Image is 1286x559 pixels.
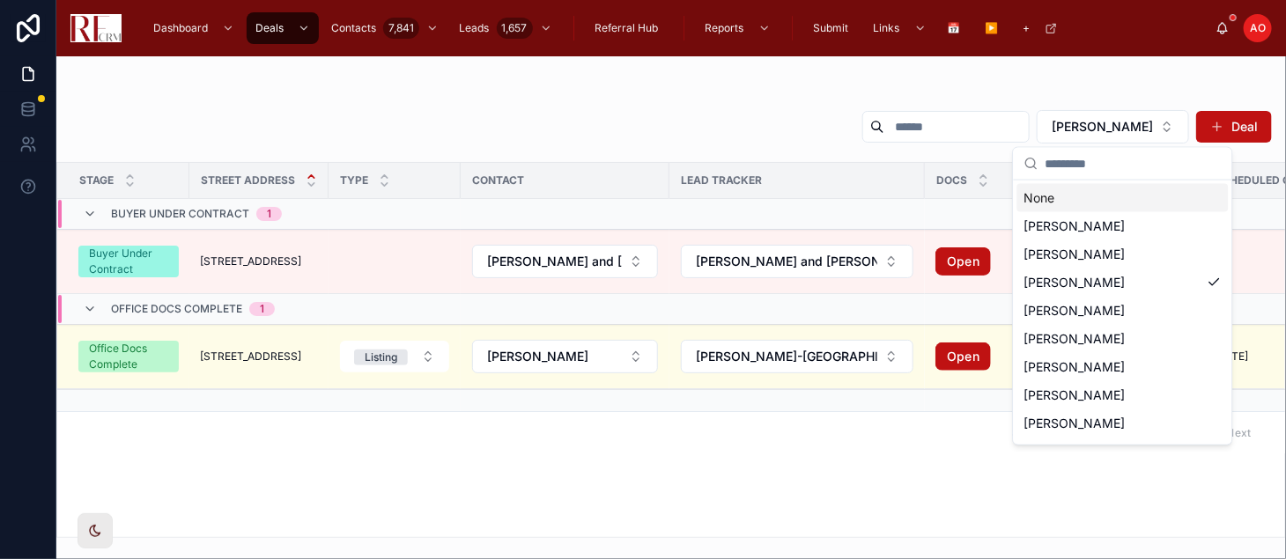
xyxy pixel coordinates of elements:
div: 1,657 [497,18,533,39]
a: Select Button [471,244,659,279]
span: [PERSON_NAME]-[GEOGRAPHIC_DATA] Listing [696,348,877,365]
a: Referral Hub [587,12,671,44]
span: Docs [936,173,967,188]
div: Office Docs Complete [89,341,168,372]
span: [PERSON_NAME] and [PERSON_NAME] [696,253,877,270]
div: Suggestions [1014,180,1232,445]
a: Dashboard [144,12,243,44]
span: Street Address [201,173,295,188]
span: [PERSON_NAME] [1024,274,1126,291]
a: Buyer Under Contract [78,246,179,277]
span: 📅 [948,21,961,35]
a: [STREET_ADDRESS] [200,349,318,364]
span: Lead Tracker [681,173,762,188]
span: [PERSON_NAME] [1024,443,1126,460]
a: Select Button [339,340,450,373]
a: Open [935,247,1046,276]
div: 1 [260,302,264,316]
button: Select Button [681,340,913,373]
button: Select Button [340,341,449,372]
span: [STREET_ADDRESS] [200,254,301,268]
button: Select Button [1037,110,1189,143]
button: Select Button [472,245,658,278]
span: [PERSON_NAME] [1024,302,1126,320]
span: Reports [706,21,744,35]
span: Contacts [331,21,376,35]
a: Select Button [471,339,659,374]
span: [PERSON_NAME] [1024,217,1126,235]
span: Links [874,21,900,35]
span: [PERSON_NAME] [1024,386,1126,404]
span: Leads [460,21,490,35]
a: Deals [247,12,319,44]
div: Listing [365,349,397,365]
a: Open [935,342,1046,371]
a: Links [865,12,935,44]
div: 7,841 [383,18,419,39]
div: Buyer Under Contract [89,246,168,277]
a: Open [935,342,991,371]
span: ▶️ [986,21,999,35]
button: Select Button [472,340,658,373]
span: [PERSON_NAME] [1052,118,1153,136]
a: Reports [697,12,780,44]
span: + [1024,21,1031,35]
span: Contact [472,173,524,188]
span: Buyer Under Contract [111,207,249,221]
span: [PERSON_NAME] and [PERSON_NAME] [487,253,622,270]
span: Stage [79,173,114,188]
span: [PERSON_NAME] [1024,415,1126,432]
div: None [1017,184,1229,212]
span: [PERSON_NAME] [1024,330,1126,348]
a: Leads1,657 [451,12,561,44]
a: Submit [805,12,861,44]
span: Referral Hub [595,21,659,35]
button: Deal [1196,111,1272,143]
a: [STREET_ADDRESS] [200,254,318,268]
a: ▶️ [977,12,1011,44]
img: App logo [70,14,122,42]
a: Select Button [680,339,914,374]
span: Office Docs Complete [111,302,242,316]
span: [PERSON_NAME] [487,348,588,365]
span: Deals [255,21,284,35]
span: [PERSON_NAME] [1024,358,1126,376]
div: 1 [267,207,271,221]
span: Dashboard [153,21,208,35]
span: Submit [814,21,849,35]
span: Type [340,173,368,188]
span: [PERSON_NAME] [1024,246,1126,263]
div: scrollable content [136,9,1216,48]
a: + [1015,12,1067,44]
a: Open [935,247,991,276]
a: Contacts7,841 [322,12,447,44]
span: [STREET_ADDRESS] [200,349,301,364]
a: 📅 [939,12,973,44]
a: Office Docs Complete [78,341,179,372]
a: Select Button [680,244,914,279]
span: AO [1250,21,1266,35]
button: Select Button [681,245,913,278]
